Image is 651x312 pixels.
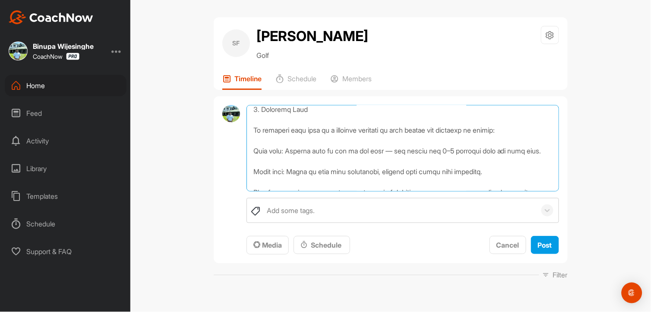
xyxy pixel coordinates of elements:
[256,50,368,60] p: Golf
[490,236,526,255] button: Cancel
[253,241,282,249] span: Media
[5,158,126,179] div: Library
[222,105,240,123] img: avatar
[342,74,372,83] p: Members
[538,241,552,249] span: Post
[288,74,316,83] p: Schedule
[246,105,559,191] textarea: Lo [Ipsumdo's Amet], Co adi elits doeiusm temp inc ut labo etdol magnaa — eni admini ve q nos ex ...
[9,10,93,24] img: CoachNow
[256,26,368,47] h2: [PERSON_NAME]
[267,205,315,216] div: Add some tags.
[553,270,568,280] p: Filter
[33,53,79,60] div: CoachNow
[5,75,126,96] div: Home
[5,241,126,262] div: Support & FAQ
[496,241,519,249] span: Cancel
[5,130,126,152] div: Activity
[5,185,126,207] div: Templates
[33,43,94,50] div: Binupa Wijesinghe
[9,41,28,60] img: square_06d48b07dac5f676ca16626d81c171bf.jpg
[5,102,126,124] div: Feed
[234,74,262,83] p: Timeline
[531,236,559,255] button: Post
[622,283,642,303] div: Open Intercom Messenger
[66,53,79,60] img: CoachNow Pro
[246,236,289,255] button: Media
[222,29,250,57] div: SF
[5,213,126,235] div: Schedule
[300,240,343,250] div: Schedule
